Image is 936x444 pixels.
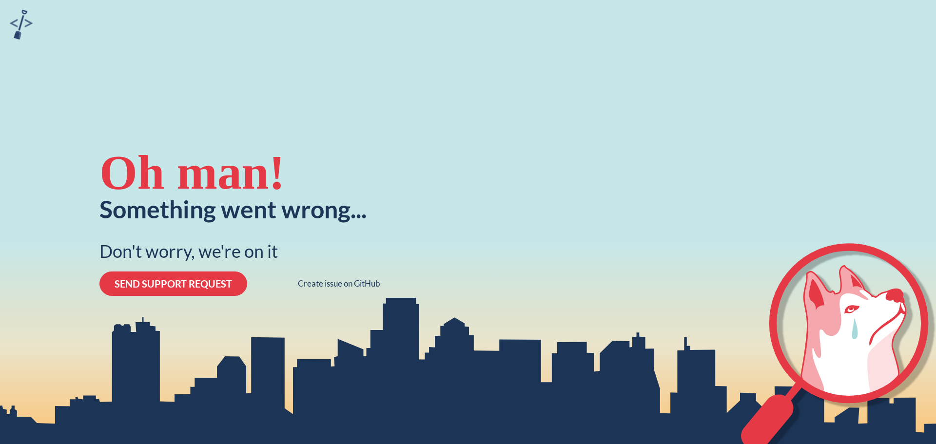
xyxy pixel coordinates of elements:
[99,197,367,221] div: Something went wrong...
[10,10,33,39] img: sandbox logo
[99,148,285,197] div: Oh man!
[298,279,380,289] a: Create issue on GitHub
[741,243,936,444] svg: crying-husky-2
[99,271,247,296] button: SEND SUPPORT REQUEST
[99,241,278,262] div: Don't worry, we're on it
[10,10,33,42] a: sandbox logo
